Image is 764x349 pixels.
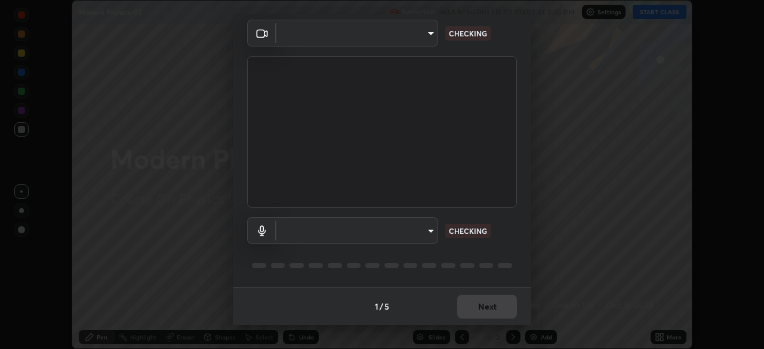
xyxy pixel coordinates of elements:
h4: 5 [384,300,389,313]
h4: / [380,300,383,313]
p: CHECKING [449,226,487,236]
h4: 1 [375,300,378,313]
div: ​ [276,20,438,47]
p: CHECKING [449,28,487,39]
div: ​ [276,217,438,244]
